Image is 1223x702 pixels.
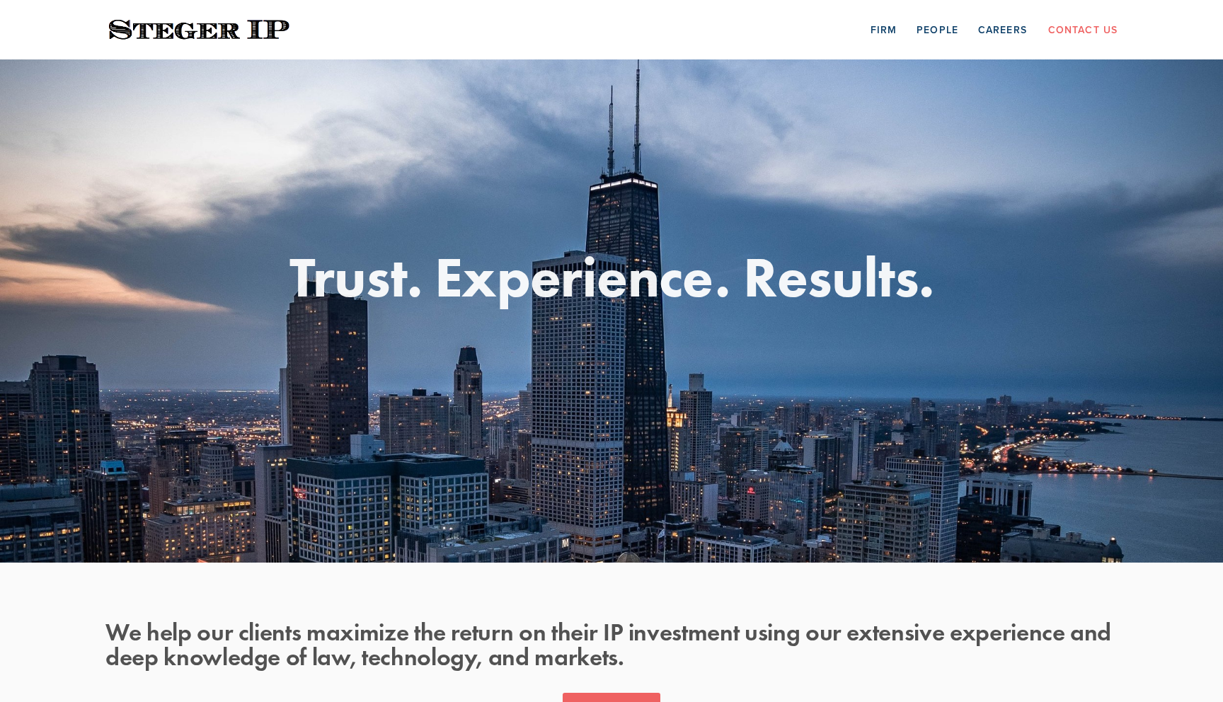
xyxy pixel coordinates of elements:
[871,18,897,40] a: Firm
[105,248,1118,305] h1: Trust. Experience. Results.
[1048,18,1118,40] a: Contact Us
[105,619,1118,669] h2: We help our clients maximize the return on their IP investment using our extensive experience and...
[917,18,958,40] a: People
[978,18,1027,40] a: Careers
[105,16,293,44] img: Steger IP | Trust. Experience. Results.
